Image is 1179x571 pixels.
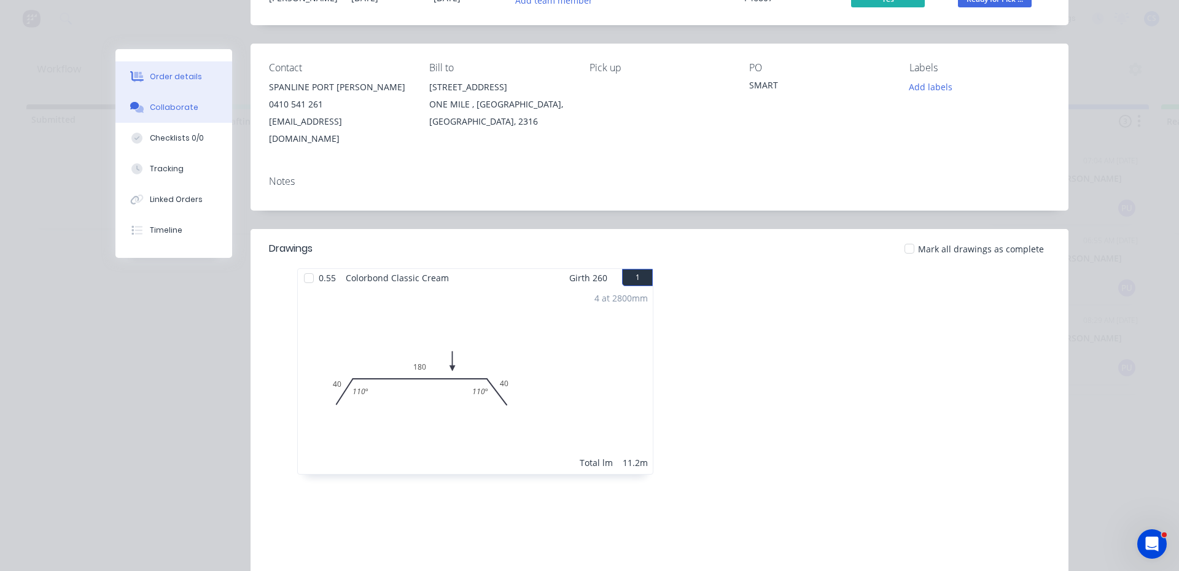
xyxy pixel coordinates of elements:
div: Collaborate [150,102,198,113]
span: 0.55 [314,269,341,287]
div: Pick up [589,62,730,74]
button: 1 [622,269,653,286]
button: Collaborate [115,92,232,123]
div: Drawings [269,241,313,256]
iframe: Intercom live chat [1137,529,1167,559]
div: SMART [749,79,890,96]
div: 0410 541 261 [269,96,410,113]
div: Contact [269,62,410,74]
button: Order details [115,61,232,92]
button: Linked Orders [115,184,232,215]
button: Tracking [115,153,232,184]
div: 4 at 2800mm [594,292,648,305]
div: 11.2m [623,456,648,469]
div: 04018040110º110º4 at 2800mmTotal lm11.2m [298,287,653,474]
div: Order details [150,71,202,82]
div: SPANLINE PORT [PERSON_NAME]0410 541 261[EMAIL_ADDRESS][DOMAIN_NAME] [269,79,410,147]
div: Bill to [429,62,570,74]
div: Timeline [150,225,182,236]
div: Total lm [580,456,613,469]
div: Notes [269,176,1050,187]
div: ONE MILE , [GEOGRAPHIC_DATA], [GEOGRAPHIC_DATA], 2316 [429,96,570,130]
button: Timeline [115,215,232,246]
span: Mark all drawings as complete [918,243,1044,255]
div: Labels [909,62,1050,74]
span: Colorbond Classic Cream [341,269,454,287]
div: [EMAIL_ADDRESS][DOMAIN_NAME] [269,113,410,147]
div: [STREET_ADDRESS] [429,79,570,96]
div: SPANLINE PORT [PERSON_NAME] [269,79,410,96]
div: Tracking [150,163,184,174]
button: Add labels [903,79,959,95]
span: Girth 260 [569,269,607,287]
div: Linked Orders [150,194,203,205]
div: PO [749,62,890,74]
button: Checklists 0/0 [115,123,232,153]
div: [STREET_ADDRESS]ONE MILE , [GEOGRAPHIC_DATA], [GEOGRAPHIC_DATA], 2316 [429,79,570,130]
div: Checklists 0/0 [150,133,204,144]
